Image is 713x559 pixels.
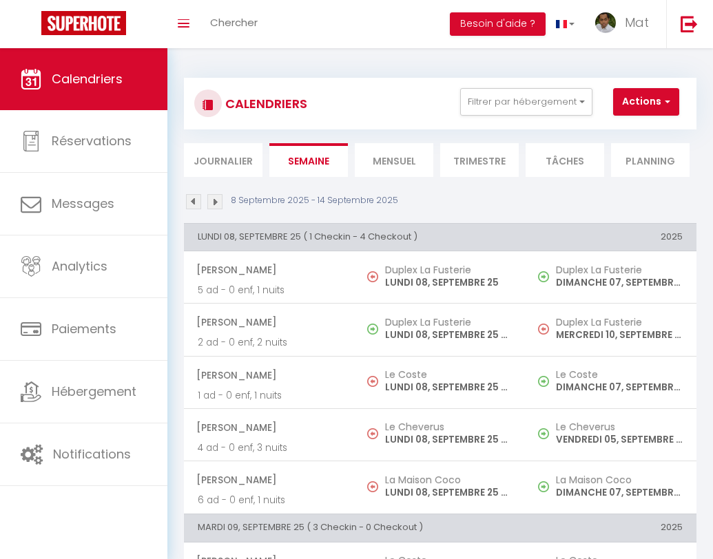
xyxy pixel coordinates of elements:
[231,194,398,207] p: 8 Septembre 2025 - 14 Septembre 2025
[52,320,116,337] span: Paiements
[556,264,683,275] h5: Duplex La Fusterie
[52,383,136,400] span: Hébergement
[556,380,683,394] p: DIMANCHE 07, SEPTEMBRE 25 - 19:00
[385,328,512,342] p: LUNDI 08, SEPTEMBRE 25 - 17:00
[269,143,348,177] li: Semaine
[196,257,341,283] span: [PERSON_NAME]
[198,441,341,455] p: 4 ad - 0 enf, 3 nuits
[556,485,683,500] p: DIMANCHE 07, SEPTEMBRE 25 - 17:00
[196,362,341,388] span: [PERSON_NAME]
[538,481,549,492] img: NO IMAGE
[198,493,341,507] p: 6 ad - 0 enf, 1 nuits
[556,432,683,447] p: VENDREDI 05, SEPTEMBRE 25 - 17:00
[556,474,683,485] h5: La Maison Coco
[526,223,696,251] th: 2025
[11,6,52,47] button: Ouvrir le widget de chat LiveChat
[196,414,341,441] span: [PERSON_NAME]
[198,388,341,403] p: 1 ad - 0 enf, 1 nuits
[611,143,690,177] li: Planning
[385,421,512,432] h5: Le Cheverus
[385,264,512,275] h5: Duplex La Fusterie
[460,88,592,116] button: Filtrer par hébergement
[556,317,683,328] h5: Duplex La Fusterie
[184,514,526,542] th: MARDI 09, SEPTEMBRE 25 ( 3 Checkin - 0 Checkout )
[556,275,683,290] p: DIMANCHE 07, SEPTEMBRE 25
[52,132,132,149] span: Réservations
[595,12,616,33] img: ...
[385,485,512,500] p: LUNDI 08, SEPTEMBRE 25 - 10:00
[367,271,378,282] img: NO IMAGE
[52,195,114,212] span: Messages
[198,283,341,297] p: 5 ad - 0 enf, 1 nuits
[440,143,519,177] li: Trimestre
[184,223,526,251] th: LUNDI 08, SEPTEMBRE 25 ( 1 Checkin - 4 Checkout )
[526,143,604,177] li: Tâches
[184,143,262,177] li: Journalier
[385,380,512,394] p: LUNDI 08, SEPTEMBRE 25 - 10:00
[556,421,683,432] h5: Le Cheverus
[52,70,123,87] span: Calendriers
[538,324,549,335] img: NO IMAGE
[556,369,683,380] h5: Le Coste
[210,15,258,30] span: Chercher
[41,11,126,35] img: Super Booking
[222,88,307,119] h3: CALENDRIERS
[196,309,341,335] span: [PERSON_NAME]
[385,432,512,447] p: LUNDI 08, SEPTEMBRE 25 - 10:00
[367,481,378,492] img: NO IMAGE
[355,143,433,177] li: Mensuel
[385,275,512,290] p: LUNDI 08, SEPTEMBRE 25
[681,15,698,32] img: logout
[367,376,378,387] img: NO IMAGE
[613,88,679,116] button: Actions
[367,428,378,439] img: NO IMAGE
[450,12,546,36] button: Besoin d'aide ?
[538,271,549,282] img: NO IMAGE
[556,328,683,342] p: MERCREDI 10, SEPTEMBRE 25 - 09:00
[526,514,696,542] th: 2025
[538,428,549,439] img: NO IMAGE
[385,474,512,485] h5: La Maison Coco
[538,376,549,387] img: NO IMAGE
[198,335,341,350] p: 2 ad - 0 enf, 2 nuits
[625,14,649,31] span: Mat
[52,257,107,275] span: Analytics
[385,317,512,328] h5: Duplex La Fusterie
[196,467,341,493] span: [PERSON_NAME]
[53,445,131,463] span: Notifications
[385,369,512,380] h5: Le Coste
